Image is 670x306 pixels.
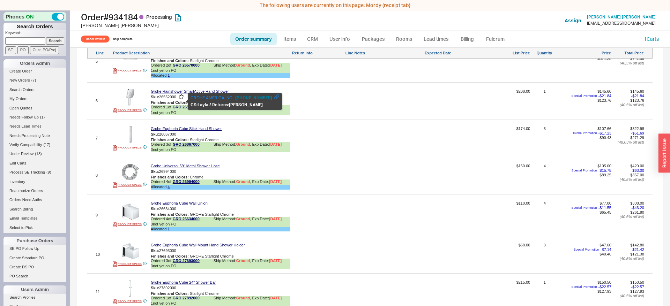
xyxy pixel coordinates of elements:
[491,47,530,81] span: $624.00
[96,252,111,257] div: 10
[491,51,530,55] div: List Price
[250,63,282,68] div: , Exp Date:
[250,296,282,301] div: , Exp Date:
[544,243,546,271] div: 3
[9,115,39,119] span: Needs Follow Up
[587,21,655,26] div: [EMAIL_ADDRESS][DOMAIN_NAME]
[3,237,66,245] div: Purchase Orders
[3,105,66,112] a: Open Quotes
[572,94,597,98] span: Special Promotion
[151,164,220,168] a: Grohe Universal 59" Metal Shower Hose
[630,252,644,256] span: $121.38
[597,164,611,168] span: $105.00
[151,147,290,152] div: 3 not yet on PO
[613,257,644,261] div: ( 40.5 % off list)
[151,169,159,173] span: Sku:
[151,100,290,105] div: GROHE Starlight Chrome
[278,33,301,45] a: Items
[572,169,597,173] span: Special Promotion
[3,59,66,68] div: Orders Admin
[481,33,509,45] a: Fulcrum
[113,182,142,188] a: PRODUCT SPECS
[151,138,290,142] div: Starlight Chrome
[122,163,139,181] img: 185636_26994000_original_jox8n4
[46,170,51,174] span: ( 9 )
[173,259,200,264] a: GRO 27693000
[544,127,546,155] div: 3
[151,105,290,110] div: Ordered 1 of Ship Method:
[600,173,611,177] span: $89.25
[96,99,111,103] div: 6
[26,13,34,20] span: ON
[209,102,211,107] span: /
[612,51,644,55] div: Total Price
[598,285,611,289] span: - $22.57
[597,89,611,93] span: $145.60
[44,143,51,147] span: ( 17 )
[17,46,29,54] input: PO
[113,68,142,74] a: PRODUCT SPECS
[151,59,189,63] span: Finishes and Colors :
[236,296,250,300] b: Ground
[302,33,323,45] a: CRM
[613,61,644,66] div: ( 40.5 % off list)
[151,291,290,296] div: Starlight Chrome
[3,178,66,185] a: Inventory
[151,259,290,264] div: Ordered 3 of Ship Method:
[425,51,490,55] div: Expected Date
[3,169,66,176] a: Process SE Tracking(9)
[151,280,216,285] a: Grohe Euphoria Cube 24" Shower Bar
[151,132,159,136] span: Sku:
[250,259,282,264] div: , Exp Date:
[598,94,611,98] span: - $21.84
[122,280,139,297] img: bi3iidpsqyc56g3182f547bxa2huv8sk_um4hyc
[630,210,644,214] span: $261.80
[269,259,282,263] span: [DATE]
[5,30,66,37] p: Keyword:
[391,33,417,45] a: Rooms
[630,243,644,247] span: $142.80
[159,206,176,211] span: 26634000
[631,168,644,173] span: - $63.00
[113,299,142,304] a: PRODUCT SPECS
[151,217,290,222] div: Ordered 4 of Ship Method:
[3,224,66,231] a: Select to Pick
[151,201,208,206] a: Grohe Euphoria Cube Wall Union
[151,63,290,68] div: Ordered 2 of Ship Method:
[236,259,250,263] b: Ground
[173,296,200,301] a: GRO 27892000
[3,215,66,222] a: Email Templates
[151,206,159,211] span: Sku:
[173,142,200,147] a: GRO 26867000
[631,131,644,136] span: - $51.69
[418,33,454,45] a: Lead times
[81,36,110,43] span: Under Review
[250,142,282,147] div: , Exp Date:
[9,170,45,174] span: Process SE Tracking
[630,280,644,284] span: $150.50
[587,14,656,20] span: [PERSON_NAME] [PERSON_NAME]
[151,127,222,131] a: Grohe Euphoria Cube Stick Hand Shower
[3,95,66,102] a: My Orders
[46,37,65,45] input: Search
[3,294,66,301] a: Search Profiles
[151,89,229,94] a: Grohe Rainshower SmartActive Hand Shower
[96,51,112,55] div: Line
[96,213,111,217] div: 9
[630,164,644,168] span: $420.00
[3,123,66,130] a: Needs Lead Times
[613,294,644,298] div: ( 40.5 % off list)
[235,94,272,101] button: [PHONE_NUMBER]
[631,285,644,289] span: - $22.57
[597,280,611,284] span: $150.50
[151,285,159,290] span: Sku:
[151,296,290,301] div: Ordered 1 of Ship Method:
[113,222,142,227] a: PRODUCT SPECS
[597,127,611,131] span: $107.66
[159,169,176,173] span: 26994000
[269,142,282,146] span: [DATE]
[357,33,389,45] a: Packages
[173,63,200,68] a: GRO 26570000
[3,254,66,262] a: Create Standard PO
[631,206,644,210] span: - $46.20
